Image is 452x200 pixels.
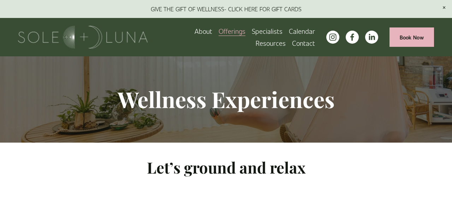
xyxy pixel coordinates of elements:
[292,37,315,49] a: Contact
[122,157,330,177] h2: Let’s ground and relax
[346,31,359,44] a: facebook-unauth
[70,86,382,113] h1: Wellness Experiences
[219,25,245,37] a: folder dropdown
[256,38,286,49] span: Resources
[256,37,286,49] a: folder dropdown
[195,25,212,37] a: About
[326,31,339,44] a: instagram-unauth
[365,31,378,44] a: LinkedIn
[252,25,282,37] a: Specialists
[219,26,245,37] span: Offerings
[389,27,434,47] a: Book Now
[18,26,148,49] img: Sole + Luna
[289,25,315,37] a: Calendar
